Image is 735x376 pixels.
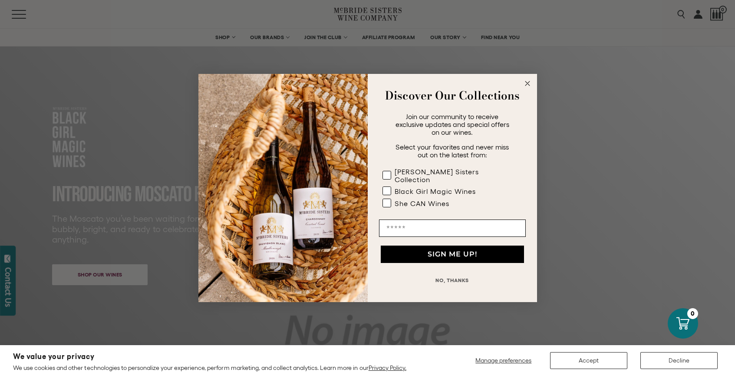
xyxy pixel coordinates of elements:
p: We use cookies and other technologies to personalize your experience, perform marketing, and coll... [13,364,406,372]
span: Join our community to receive exclusive updates and special offers on our wines. [396,113,509,136]
span: Manage preferences [475,357,531,364]
button: NO, THANKS [379,272,526,289]
img: 42653730-7e35-4af7-a99d-12bf478283cf.jpeg [198,74,368,302]
button: Decline [640,352,718,369]
div: 0 [687,308,698,319]
button: SIGN ME UP! [381,246,524,263]
button: Accept [550,352,627,369]
button: Manage preferences [470,352,537,369]
input: Email [379,220,526,237]
h2: We value your privacy [13,353,406,360]
span: Select your favorites and never miss out on the latest from: [396,143,509,159]
div: [PERSON_NAME] Sisters Collection [395,168,508,183]
div: Black Girl Magic Wines [395,187,476,195]
button: Close dialog [522,78,533,89]
a: Privacy Policy. [369,364,406,371]
div: She CAN Wines [395,200,449,207]
strong: Discover Our Collections [385,87,520,104]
